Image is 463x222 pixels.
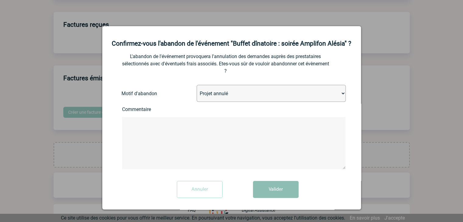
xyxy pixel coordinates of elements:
button: Valider [253,181,299,198]
p: L'abandon de l'événement provoquera l'annulation des demandes auprès des prestataires sélectionné... [122,53,329,75]
input: Annuler [177,181,223,198]
h2: Confirmez-vous l'abandon de l'événement "Buffet dînatoire : soirée Amplifon Alésia" ? [110,40,353,47]
label: Commentaire [122,106,171,112]
label: Motif d'abandon [121,91,169,96]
